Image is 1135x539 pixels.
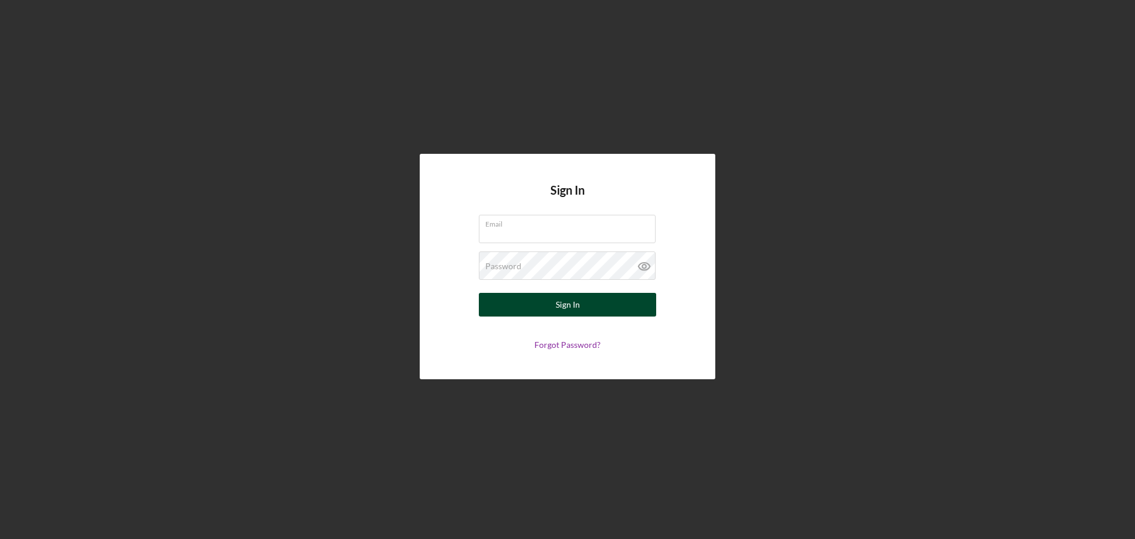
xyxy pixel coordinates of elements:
[479,293,656,317] button: Sign In
[556,293,580,317] div: Sign In
[534,340,601,350] a: Forgot Password?
[485,215,656,228] label: Email
[550,183,585,215] h4: Sign In
[485,262,521,271] label: Password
